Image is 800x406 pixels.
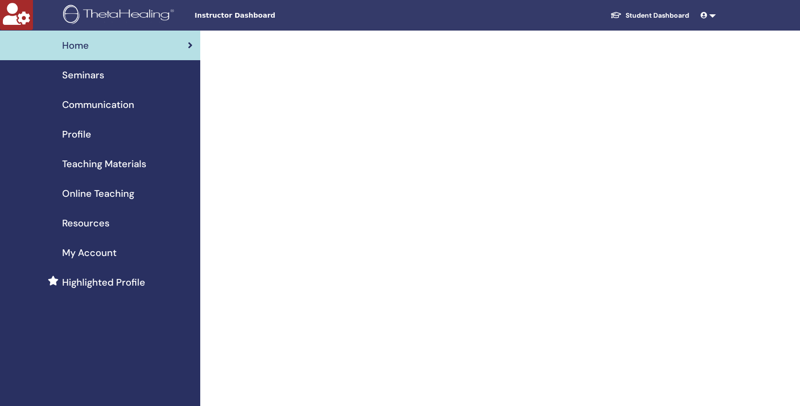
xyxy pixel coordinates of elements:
[62,97,134,112] span: Communication
[62,68,104,82] span: Seminars
[62,216,109,230] span: Resources
[62,157,146,171] span: Teaching Materials
[610,11,622,19] img: graduation-cap-white.svg
[62,186,134,201] span: Online Teaching
[63,5,177,26] img: logo.png
[62,246,117,260] span: My Account
[62,38,89,53] span: Home
[62,127,91,141] span: Profile
[195,11,338,21] span: Instructor Dashboard
[62,275,145,289] span: Highlighted Profile
[603,7,697,24] a: Student Dashboard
